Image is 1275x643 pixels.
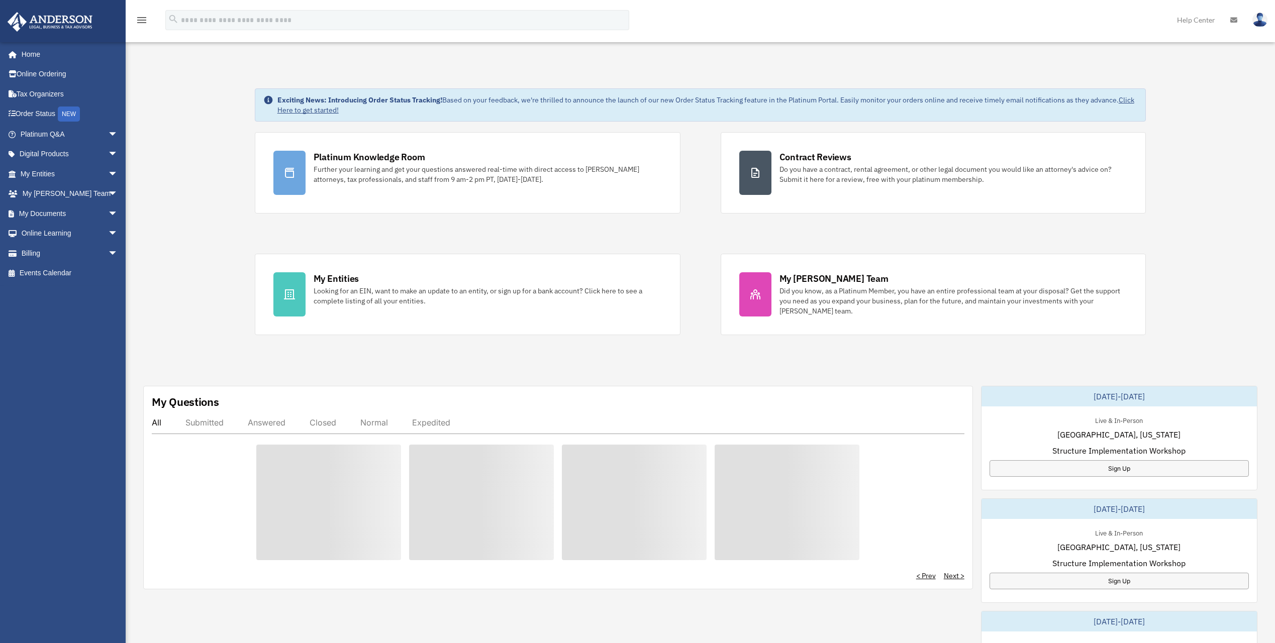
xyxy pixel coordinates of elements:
a: Click Here to get started! [277,95,1134,115]
a: < Prev [916,571,936,581]
span: [GEOGRAPHIC_DATA], [US_STATE] [1057,428,1181,441]
span: arrow_drop_down [108,144,128,165]
div: Normal [360,417,388,427]
span: arrow_drop_down [108,224,128,244]
div: NEW [58,106,80,122]
img: User Pic [1252,13,1267,27]
a: Events Calendar [7,263,133,283]
div: Did you know, as a Platinum Member, you have an entire professional team at your disposal? Get th... [779,286,1128,316]
span: Structure Implementation Workshop [1052,557,1186,569]
img: Anderson Advisors Platinum Portal [5,12,95,32]
span: arrow_drop_down [108,184,128,204]
a: My Entities Looking for an EIN, want to make an update to an entity, or sign up for a bank accoun... [255,254,680,335]
a: Platinum Knowledge Room Further your learning and get your questions answered real-time with dire... [255,132,680,213]
div: My Entities [314,272,359,285]
a: Platinum Q&Aarrow_drop_down [7,124,133,144]
strong: Exciting News: Introducing Order Status Tracking! [277,95,442,104]
a: Order StatusNEW [7,104,133,125]
div: Closed [310,417,336,427]
div: Do you have a contract, rental agreement, or other legal document you would like an attorney's ad... [779,164,1128,184]
a: Online Ordering [7,64,133,84]
a: Contract Reviews Do you have a contract, rental agreement, or other legal document you would like... [721,132,1146,213]
div: Platinum Knowledge Room [314,151,425,163]
div: Further your learning and get your questions answered real-time with direct access to [PERSON_NAM... [314,164,662,184]
span: [GEOGRAPHIC_DATA], [US_STATE] [1057,541,1181,553]
i: search [168,14,179,25]
div: Based on your feedback, we're thrilled to announce the launch of our new Order Status Tracking fe... [277,95,1138,115]
a: My Documentsarrow_drop_down [7,203,133,224]
div: [DATE]-[DATE] [982,386,1257,406]
a: Next > [944,571,964,581]
a: Online Learningarrow_drop_down [7,224,133,244]
div: Live & In-Person [1087,527,1151,538]
div: Looking for an EIN, want to make an update to an entity, or sign up for a bank account? Click her... [314,286,662,306]
div: All [152,417,161,427]
a: Sign Up [990,460,1249,477]
span: arrow_drop_down [108,243,128,264]
a: My [PERSON_NAME] Teamarrow_drop_down [7,184,133,204]
a: Sign Up [990,573,1249,589]
a: menu [136,18,148,26]
span: arrow_drop_down [108,164,128,184]
span: arrow_drop_down [108,124,128,145]
div: Live & In-Person [1087,414,1151,425]
span: arrow_drop_down [108,203,128,224]
div: Submitted [185,417,224,427]
div: Contract Reviews [779,151,851,163]
a: Billingarrow_drop_down [7,243,133,263]
span: Structure Implementation Workshop [1052,445,1186,457]
a: My Entitiesarrow_drop_down [7,164,133,184]
a: Tax Organizers [7,84,133,104]
i: menu [136,14,148,26]
a: Digital Productsarrow_drop_down [7,144,133,164]
div: My Questions [152,394,219,409]
div: Expedited [412,417,450,427]
div: [DATE]-[DATE] [982,611,1257,631]
a: Home [7,44,128,64]
div: [DATE]-[DATE] [982,499,1257,519]
div: Answered [248,417,285,427]
a: My [PERSON_NAME] Team Did you know, as a Platinum Member, you have an entire professional team at... [721,254,1146,335]
div: My [PERSON_NAME] Team [779,272,889,285]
